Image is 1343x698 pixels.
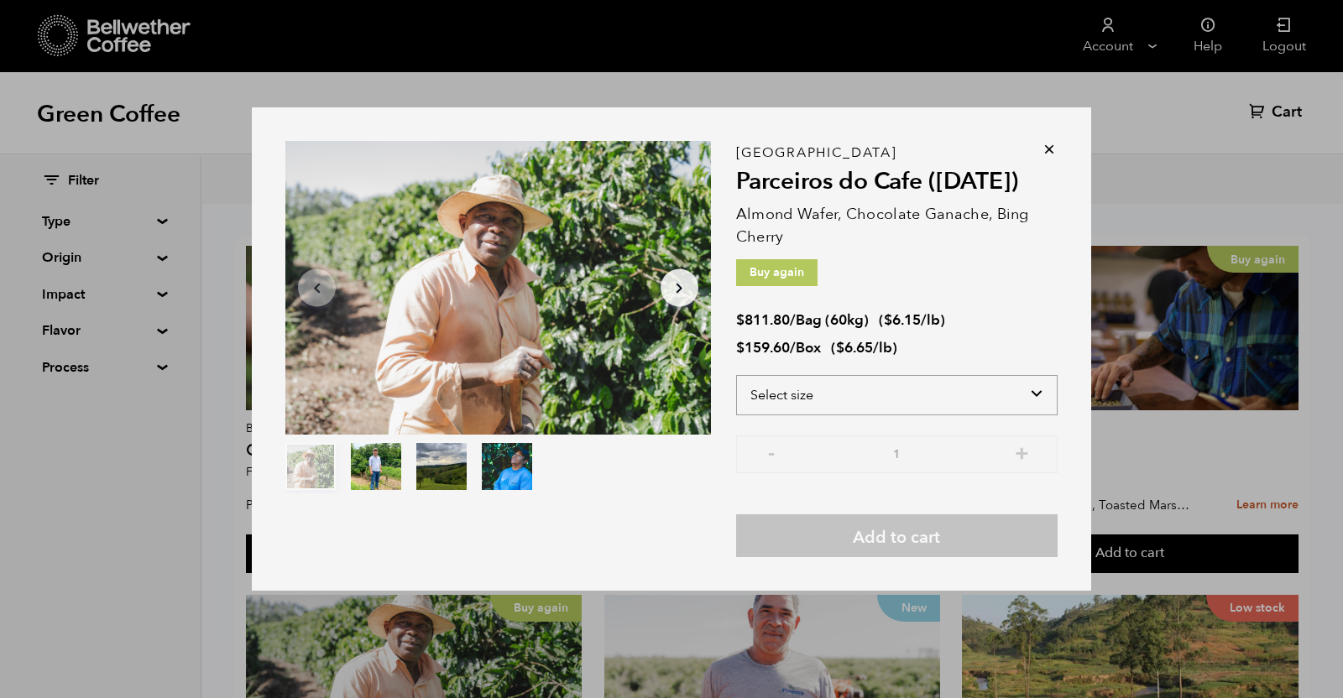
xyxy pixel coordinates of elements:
[736,310,790,330] bdi: 811.80
[921,310,940,330] span: /lb
[736,203,1058,248] p: Almond Wafer, Chocolate Ganache, Bing Cherry
[736,514,1058,557] button: Add to cart
[796,310,869,330] span: Bag (60kg)
[831,338,897,357] span: ( )
[884,310,921,330] bdi: 6.15
[873,338,892,357] span: /lb
[796,338,821,357] span: Box
[790,310,796,330] span: /
[879,310,945,330] span: ( )
[736,338,790,357] bdi: 159.60
[736,338,745,357] span: $
[736,259,818,286] p: Buy again
[1011,444,1032,461] button: +
[836,338,844,357] span: $
[761,444,782,461] button: -
[884,310,892,330] span: $
[836,338,873,357] bdi: 6.65
[736,168,1058,196] h2: Parceiros do Cafe ([DATE])
[736,310,745,330] span: $
[790,338,796,357] span: /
